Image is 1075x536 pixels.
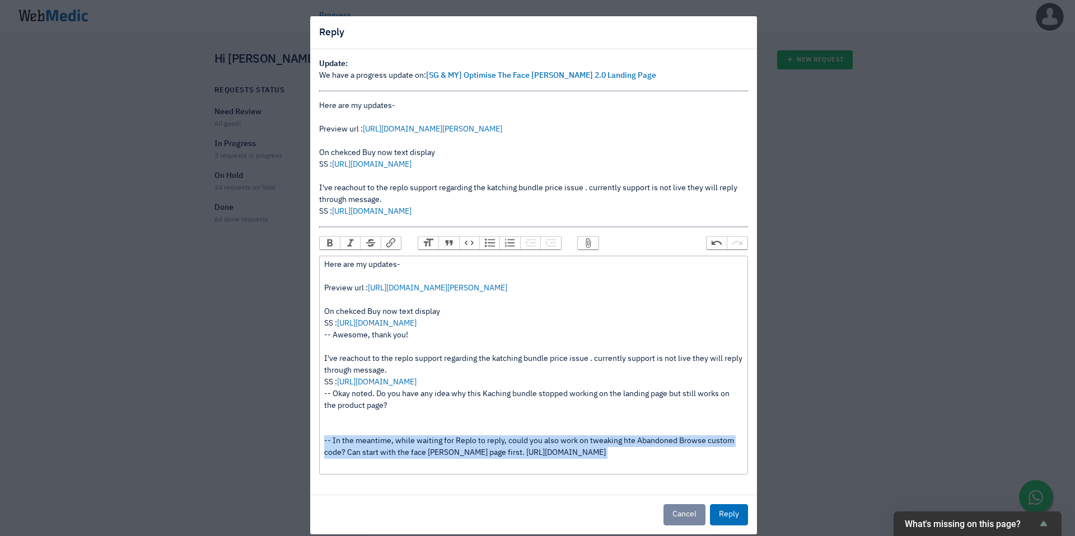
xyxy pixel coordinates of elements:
[381,237,401,249] button: Link
[438,237,459,249] button: Quote
[578,237,598,249] button: Attach Files
[332,208,412,215] a: [URL][DOMAIN_NAME]
[479,237,499,249] button: Bullets
[540,237,560,249] button: Increase Level
[320,237,340,249] button: Bold
[324,259,742,471] div: Here are my updates- Preview url : On chekced Buy now text display SS : -- Awesome, thank you! I'...
[319,60,348,68] strong: Update:
[905,517,1050,530] button: Show survey - What's missing on this page?
[459,237,479,249] button: Code
[426,72,656,79] a: [SG & MY] Optimise The Face [PERSON_NAME] 2.0 Landing Page
[332,161,412,168] a: [URL][DOMAIN_NAME]
[340,237,360,249] button: Italic
[337,378,417,386] a: [URL][DOMAIN_NAME]
[707,237,727,249] button: Undo
[727,237,747,249] button: Redo
[520,237,540,249] button: Decrease Level
[319,70,748,82] p: We have a progress update on:
[418,237,438,249] button: Heading
[360,237,380,249] button: Strikethrough
[905,519,1037,529] span: What's missing on this page?
[363,125,502,133] a: [URL][DOMAIN_NAME][PERSON_NAME]
[319,25,344,40] h5: Reply
[319,100,748,218] div: Here are my updates- Preview url : On chekced Buy now text display SS : I've reachout to the repl...
[499,237,520,249] button: Numbers
[368,284,507,292] a: [URL][DOMAIN_NAME][PERSON_NAME]
[710,504,748,525] button: Reply
[337,319,417,327] a: [URL][DOMAIN_NAME]
[663,504,705,525] button: Cancel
